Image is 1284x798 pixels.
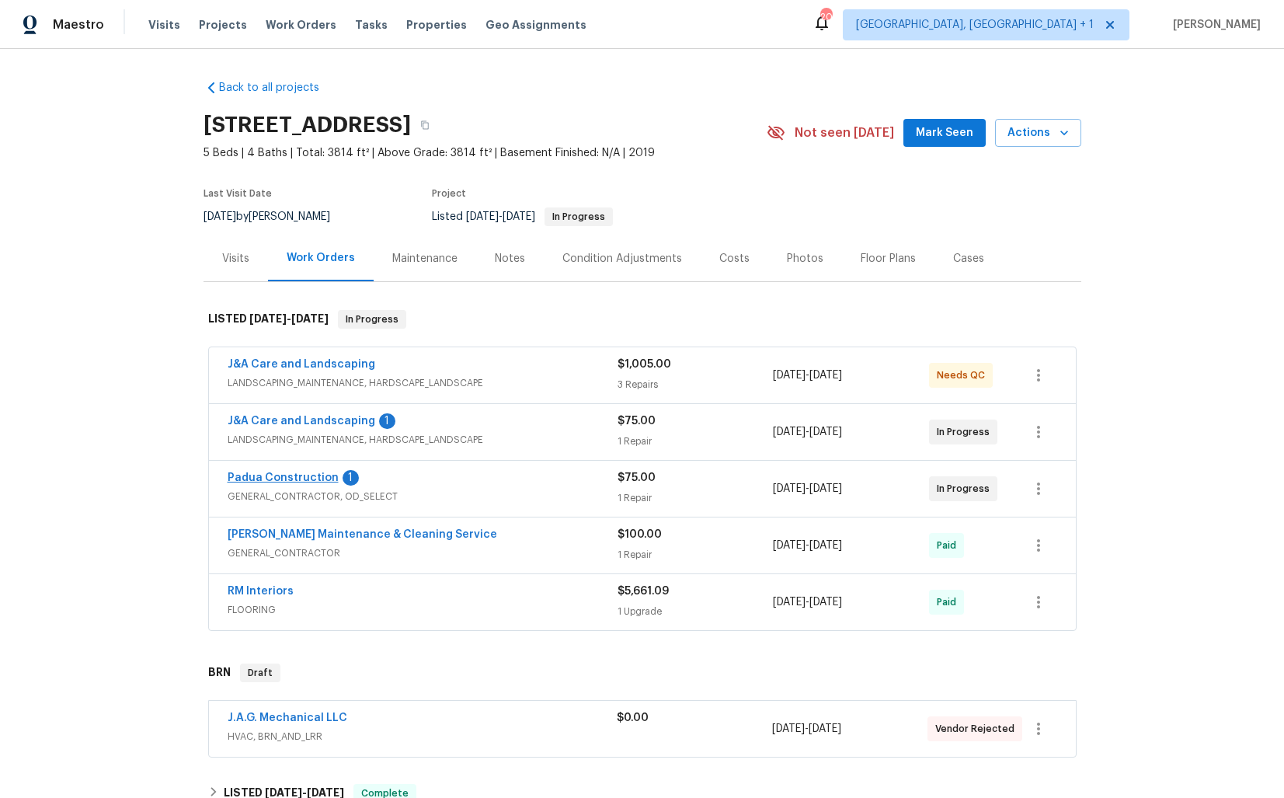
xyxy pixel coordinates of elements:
[228,472,339,483] a: Padua Construction
[249,313,329,324] span: -
[1167,17,1261,33] span: [PERSON_NAME]
[773,483,806,494] span: [DATE]
[204,207,349,226] div: by [PERSON_NAME]
[406,17,467,33] span: Properties
[148,17,180,33] span: Visits
[773,594,842,610] span: -
[291,313,329,324] span: [DATE]
[937,481,996,497] span: In Progress
[208,664,231,682] h6: BRN
[773,368,842,383] span: -
[228,416,375,427] a: J&A Care and Landscaping
[204,211,236,222] span: [DATE]
[937,594,962,610] span: Paid
[903,119,986,148] button: Mark Seen
[772,721,841,737] span: -
[773,424,842,440] span: -
[809,370,842,381] span: [DATE]
[53,17,104,33] span: Maestro
[935,721,1021,737] span: Vendor Rejected
[773,540,806,551] span: [DATE]
[208,310,329,329] h6: LISTED
[809,427,842,437] span: [DATE]
[204,189,272,198] span: Last Visit Date
[1007,124,1069,143] span: Actions
[204,294,1081,344] div: LISTED [DATE]-[DATE]In Progress
[204,145,767,161] span: 5 Beds | 4 Baths | Total: 3814 ft² | Above Grade: 3814 ft² | Basement Finished: N/A | 2019
[485,17,586,33] span: Geo Assignments
[937,424,996,440] span: In Progress
[242,665,279,681] span: Draft
[228,489,618,504] span: GENERAL_CONTRACTOR, OD_SELECT
[809,597,842,608] span: [DATE]
[228,375,618,391] span: LANDSCAPING_MAINTENANCE, HARDSCAPE_LANDSCAPE
[773,538,842,553] span: -
[856,17,1094,33] span: [GEOGRAPHIC_DATA], [GEOGRAPHIC_DATA] + 1
[618,416,656,427] span: $75.00
[265,787,302,798] span: [DATE]
[379,413,395,429] div: 1
[199,17,247,33] span: Projects
[228,432,618,448] span: LANDSCAPING_MAINTENANCE, HARDSCAPE_LANDSCAPE
[228,602,618,618] span: FLOORING
[228,529,497,540] a: [PERSON_NAME] Maintenance & Cleaning Service
[618,472,656,483] span: $75.00
[466,211,535,222] span: -
[773,481,842,497] span: -
[503,211,535,222] span: [DATE]
[411,111,439,139] button: Copy Address
[249,313,287,324] span: [DATE]
[307,787,344,798] span: [DATE]
[773,597,806,608] span: [DATE]
[787,251,823,267] div: Photos
[287,250,355,266] div: Work Orders
[495,251,525,267] div: Notes
[795,125,894,141] span: Not seen [DATE]
[618,434,774,449] div: 1 Repair
[228,359,375,370] a: J&A Care and Landscaping
[861,251,916,267] div: Floor Plans
[546,212,611,221] span: In Progress
[719,251,750,267] div: Costs
[266,17,336,33] span: Work Orders
[937,538,962,553] span: Paid
[617,713,649,723] span: $0.00
[204,80,353,96] a: Back to all projects
[809,483,842,494] span: [DATE]
[432,189,466,198] span: Project
[228,713,347,723] a: J.A.G. Mechanical LLC
[618,359,671,370] span: $1,005.00
[355,19,388,30] span: Tasks
[466,211,499,222] span: [DATE]
[953,251,984,267] div: Cases
[618,377,774,392] div: 3 Repairs
[809,723,841,734] span: [DATE]
[228,729,617,744] span: HVAC, BRN_AND_LRR
[343,470,359,486] div: 1
[937,368,991,383] span: Needs QC
[820,9,831,25] div: 20
[772,723,805,734] span: [DATE]
[916,124,973,143] span: Mark Seen
[228,586,294,597] a: RM Interiors
[618,547,774,563] div: 1 Repair
[809,540,842,551] span: [DATE]
[995,119,1081,148] button: Actions
[773,370,806,381] span: [DATE]
[339,312,405,327] span: In Progress
[618,490,774,506] div: 1 Repair
[618,529,662,540] span: $100.00
[562,251,682,267] div: Condition Adjustments
[222,251,249,267] div: Visits
[228,545,618,561] span: GENERAL_CONTRACTOR
[392,251,458,267] div: Maintenance
[204,117,411,133] h2: [STREET_ADDRESS]
[432,211,613,222] span: Listed
[265,787,344,798] span: -
[204,648,1081,698] div: BRN Draft
[618,604,774,619] div: 1 Upgrade
[773,427,806,437] span: [DATE]
[618,586,669,597] span: $5,661.09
